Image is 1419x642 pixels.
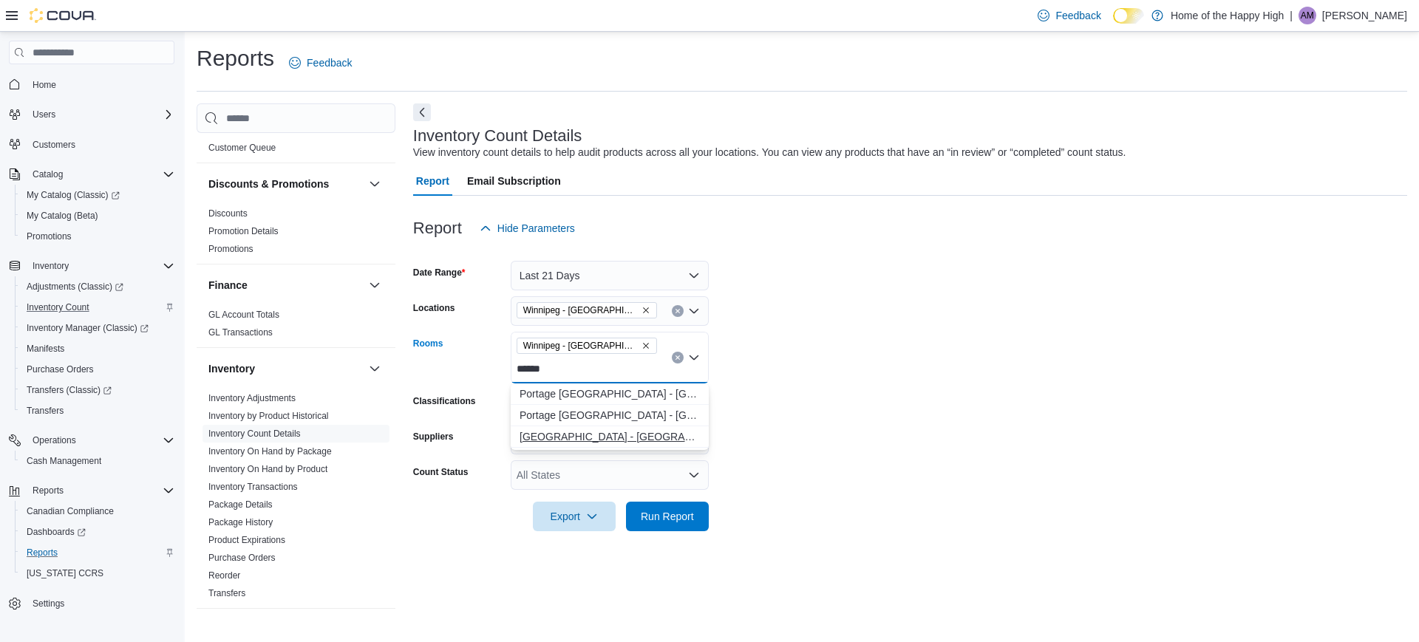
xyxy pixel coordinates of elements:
[208,517,273,527] a: Package History
[21,298,95,316] a: Inventory Count
[208,309,279,321] span: GL Account Totals
[27,384,112,396] span: Transfers (Classic)
[1299,7,1316,24] div: Aubrey Mondor
[520,386,700,401] span: Portage [GEOGRAPHIC_DATA] - [GEOGRAPHIC_DATA] - Fire & Flower - Non-Sellable
[283,48,358,78] a: Feedback
[15,400,180,421] button: Transfers
[21,502,174,520] span: Canadian Compliance
[208,553,276,563] a: Purchase Orders
[208,208,248,219] a: Discounts
[27,136,81,154] a: Customers
[413,338,443,349] label: Rooms
[15,205,180,226] button: My Catalog (Beta)
[27,257,75,275] button: Inventory
[3,593,180,614] button: Settings
[21,228,174,245] span: Promotions
[413,103,431,121] button: Next
[197,44,274,73] h1: Reports
[33,139,75,151] span: Customers
[208,481,298,493] span: Inventory Transactions
[3,256,180,276] button: Inventory
[366,175,384,193] button: Discounts & Promotions
[672,352,684,363] button: Clear input
[208,499,273,510] span: Package Details
[33,260,69,272] span: Inventory
[208,327,273,338] span: GL Transactions
[33,598,64,609] span: Settings
[1301,7,1314,24] span: AM
[523,303,639,318] span: Winnipeg - [GEOGRAPHIC_DATA] - The Joint
[21,381,118,399] a: Transfers (Classic)
[523,338,639,353] span: Winnipeg - [GEOGRAPHIC_DATA] - The Joint - Sellable
[307,55,352,70] span: Feedback
[474,214,581,243] button: Hide Parameters
[27,257,174,275] span: Inventory
[688,305,700,317] button: Open list of options
[208,588,245,598] a: Transfers
[9,67,174,638] nav: Complex example
[27,405,64,417] span: Transfers
[30,8,96,23] img: Cova
[208,243,253,255] span: Promotions
[27,505,114,517] span: Canadian Compliance
[27,106,61,123] button: Users
[542,502,607,531] span: Export
[21,402,69,420] a: Transfers
[21,361,100,378] a: Purchase Orders
[197,306,395,347] div: Finance
[511,405,709,426] button: Portage La Prairie - Royal Plains - Fire & Flower - Sellable
[21,381,174,399] span: Transfers (Classic)
[413,145,1126,160] div: View inventory count details to help audit products across all your locations. You can view any p...
[21,502,120,520] a: Canadian Compliance
[27,431,82,449] button: Operations
[21,319,154,337] a: Inventory Manager (Classic)
[208,361,255,376] h3: Inventory
[15,226,180,247] button: Promotions
[517,338,657,354] span: Winnipeg - Portage Ave - The Joint - Sellable
[33,434,76,446] span: Operations
[642,306,650,315] button: Remove Winnipeg - Portage Ave - The Joint from selection in this group
[1032,1,1106,30] a: Feedback
[21,278,129,296] a: Adjustments (Classic)
[15,297,180,318] button: Inventory Count
[21,186,174,204] span: My Catalog (Classic)
[27,482,69,499] button: Reports
[3,164,180,185] button: Catalog
[413,431,454,443] label: Suppliers
[27,482,174,499] span: Reports
[197,389,395,608] div: Inventory
[1290,7,1293,24] p: |
[517,302,657,318] span: Winnipeg - Portage Ave - The Joint
[21,564,174,582] span: Washington CCRS
[27,594,174,612] span: Settings
[21,564,109,582] a: [US_STATE] CCRS
[208,361,363,376] button: Inventory
[511,426,709,448] button: Winnipeg - Portage Ave - The Joint - Non-Sellable
[21,207,174,225] span: My Catalog (Beta)
[208,393,296,403] a: Inventory Adjustments
[208,226,279,236] a: Promotion Details
[413,219,462,237] h3: Report
[21,278,174,296] span: Adjustments (Classic)
[208,446,332,457] a: Inventory On Hand by Package
[27,526,86,538] span: Dashboards
[208,208,248,219] span: Discounts
[208,587,245,599] span: Transfers
[27,322,149,334] span: Inventory Manager (Classic)
[641,509,694,524] span: Run Report
[21,340,174,358] span: Manifests
[27,106,174,123] span: Users
[27,165,174,183] span: Catalog
[27,75,174,93] span: Home
[413,267,466,279] label: Date Range
[366,276,384,294] button: Finance
[208,428,301,440] span: Inventory Count Details
[21,228,78,245] a: Promotions
[15,185,180,205] a: My Catalog (Classic)
[15,522,180,542] a: Dashboards
[413,395,476,407] label: Classifications
[208,499,273,510] a: Package Details
[15,276,180,297] a: Adjustments (Classic)
[15,451,180,471] button: Cash Management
